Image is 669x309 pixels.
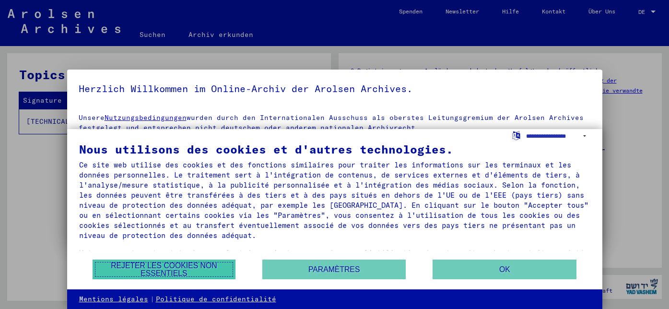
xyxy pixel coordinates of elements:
a: Politique de confidentialité [156,295,276,304]
p: Unsere wurden durch den Internationalen Ausschuss als oberstes Leitungsgremium der Arolsen Archiv... [79,113,591,133]
div: Ce site web utilise des cookies et des fonctions similaires pour traiter les informations sur les... [79,160,590,240]
a: Nutzungsbedingungen [105,113,187,122]
select: Choisir la langue [526,129,590,143]
label: Choisir la langue [511,131,521,140]
button: Paramètres [262,260,405,279]
div: Nous utilisons des cookies et d'autres technologies. [79,143,590,155]
h5: Herzlich Willkommen im Online-Archiv der Arolsen Archives. [79,81,591,96]
button: Rejeter les cookies non essentiels [93,260,235,279]
a: Mentions légales [79,295,148,304]
button: OK [433,260,576,279]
